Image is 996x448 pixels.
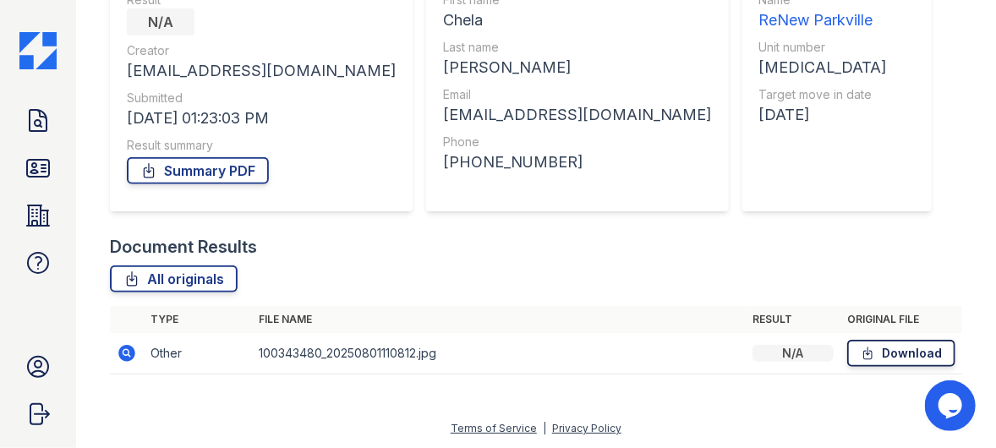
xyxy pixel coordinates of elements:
div: [MEDICAL_DATA] [759,56,887,79]
th: File name [252,306,746,333]
div: Chela [443,8,712,32]
div: Target move in date [759,86,887,103]
div: | [543,422,546,434]
th: Original file [840,306,962,333]
a: Privacy Policy [552,422,621,434]
div: N/A [127,8,194,36]
div: Unit number [759,39,887,56]
div: [DATE] 01:23:03 PM [127,107,396,130]
iframe: chat widget [925,380,979,431]
div: N/A [752,345,834,362]
div: Result summary [127,137,396,154]
div: [PERSON_NAME] [443,56,712,79]
div: Submitted [127,90,396,107]
a: Download [847,340,955,367]
a: Terms of Service [451,422,537,434]
th: Result [746,306,840,333]
div: Document Results [110,235,257,259]
div: [PHONE_NUMBER] [443,150,712,174]
div: [DATE] [759,103,887,127]
div: ReNew Parkville [759,8,887,32]
div: Email [443,86,712,103]
td: Other [144,333,252,374]
a: All originals [110,265,238,292]
td: 100343480_20250801110812.jpg [252,333,746,374]
div: [EMAIL_ADDRESS][DOMAIN_NAME] [127,59,396,83]
div: Phone [443,134,712,150]
a: Summary PDF [127,157,269,184]
div: Last name [443,39,712,56]
img: CE_Icon_Blue-c292c112584629df590d857e76928e9f676e5b41ef8f769ba2f05ee15b207248.png [19,32,57,69]
th: Type [144,306,252,333]
div: [EMAIL_ADDRESS][DOMAIN_NAME] [443,103,712,127]
div: Creator [127,42,396,59]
